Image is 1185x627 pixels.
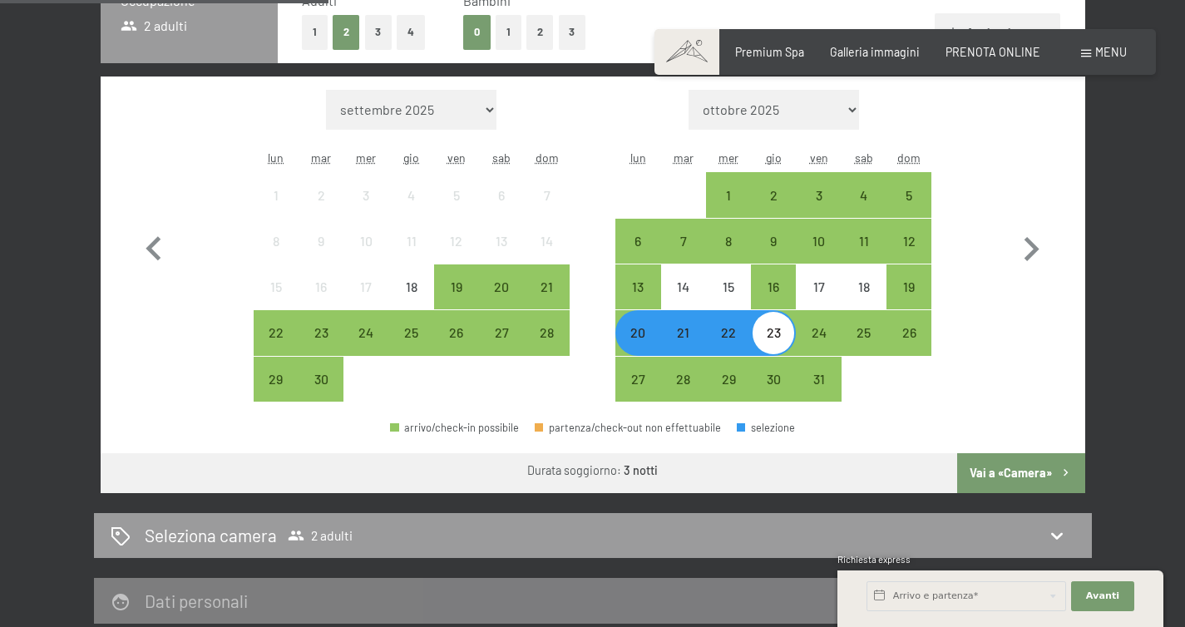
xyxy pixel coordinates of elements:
div: arrivo/check-in possibile [886,310,931,355]
abbr: mercoledì [356,151,376,165]
div: Fri Oct 03 2025 [796,172,841,217]
div: arrivo/check-in possibile [842,219,886,264]
div: arrivo/check-in possibile [886,264,931,309]
div: Mon Sep 01 2025 [254,172,299,217]
div: 29 [708,373,749,414]
div: arrivo/check-in possibile [254,310,299,355]
abbr: domenica [536,151,559,165]
div: Sat Oct 25 2025 [842,310,886,355]
div: Wed Sep 03 2025 [343,172,388,217]
div: arrivo/check-in non effettuabile [661,264,706,309]
div: arrivo/check-in non effettuabile [389,264,434,309]
div: arrivo/check-in non effettuabile [299,264,343,309]
div: arrivo/check-in possibile [886,172,931,217]
div: arrivo/check-in possibile [661,219,706,264]
div: 3 [797,189,839,230]
abbr: giovedì [766,151,782,165]
div: arrivo/check-in non effettuabile [254,219,299,264]
div: 16 [300,280,342,322]
div: Tue Sep 09 2025 [299,219,343,264]
div: 12 [888,235,930,276]
div: arrivo/check-in possibile [751,264,796,309]
div: arrivo/check-in non effettuabile [343,172,388,217]
div: 23 [753,326,794,368]
div: 2 [753,189,794,230]
abbr: venerdì [810,151,828,165]
div: Sat Sep 06 2025 [479,172,524,217]
div: 27 [481,326,522,368]
div: 8 [708,235,749,276]
div: arrivo/check-in non effettuabile [706,264,751,309]
div: arrivo/check-in non effettuabile [343,264,388,309]
div: 7 [526,189,567,230]
div: Fri Sep 19 2025 [434,264,479,309]
div: 7 [663,235,704,276]
abbr: giovedì [403,151,419,165]
div: 21 [663,326,704,368]
div: Tue Oct 21 2025 [661,310,706,355]
div: Tue Oct 28 2025 [661,357,706,402]
div: Sat Sep 27 2025 [479,310,524,355]
div: 16 [753,280,794,322]
button: Mese successivo [1007,90,1055,402]
abbr: domenica [897,151,921,165]
div: Mon Sep 15 2025 [254,264,299,309]
div: arrivo/check-in possibile [524,264,569,309]
button: 2 [526,15,554,49]
div: 3 [345,189,387,230]
button: 0 [463,15,491,49]
div: 28 [663,373,704,414]
div: Fri Sep 26 2025 [434,310,479,355]
div: 23 [300,326,342,368]
div: 11 [391,235,432,276]
div: arrivo/check-in non effettuabile [389,172,434,217]
div: arrivo/check-in possibile [299,357,343,402]
div: 30 [753,373,794,414]
div: arrivo/check-in non effettuabile [434,219,479,264]
div: Mon Oct 27 2025 [615,357,660,402]
div: arrivo/check-in non effettuabile [479,172,524,217]
div: arrivo/check-in non effettuabile [524,172,569,217]
div: 20 [481,280,522,322]
div: arrivo/check-in possibile [796,219,841,264]
span: Premium Spa [735,45,804,59]
div: 14 [663,280,704,322]
div: arrivo/check-in possibile [706,357,751,402]
div: Sat Oct 18 2025 [842,264,886,309]
div: 18 [391,280,432,322]
div: 22 [255,326,297,368]
div: Tue Sep 16 2025 [299,264,343,309]
b: 3 notti [624,463,658,477]
div: Sat Oct 04 2025 [842,172,886,217]
div: 18 [843,280,885,322]
div: Wed Sep 17 2025 [343,264,388,309]
abbr: sabato [855,151,873,165]
div: 17 [345,280,387,322]
div: 8 [255,235,297,276]
div: Thu Sep 25 2025 [389,310,434,355]
div: arrivo/check-in possibile [299,310,343,355]
div: arrivo/check-in non effettuabile [254,264,299,309]
div: 1 [255,189,297,230]
div: Wed Oct 22 2025 [706,310,751,355]
div: 15 [255,280,297,322]
div: arrivo/check-in possibile [479,310,524,355]
div: arrivo/check-in non effettuabile [343,219,388,264]
div: 6 [617,235,659,276]
div: arrivo/check-in possibile [661,310,706,355]
div: arrivo/check-in possibile [751,357,796,402]
span: Richiesta express [837,554,911,565]
div: Sun Oct 05 2025 [886,172,931,217]
div: Mon Sep 22 2025 [254,310,299,355]
div: arrivo/check-in possibile [706,310,751,355]
div: Wed Oct 29 2025 [706,357,751,402]
div: arrivo/check-in possibile [434,264,479,309]
span: PRENOTA ONLINE [946,45,1040,59]
div: arrivo/check-in possibile [796,310,841,355]
span: Menu [1095,45,1127,59]
button: 1 [496,15,521,49]
button: Vai a «Camera» [957,453,1084,493]
button: 3 [559,15,586,49]
div: 29 [255,373,297,414]
div: 26 [888,326,930,368]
